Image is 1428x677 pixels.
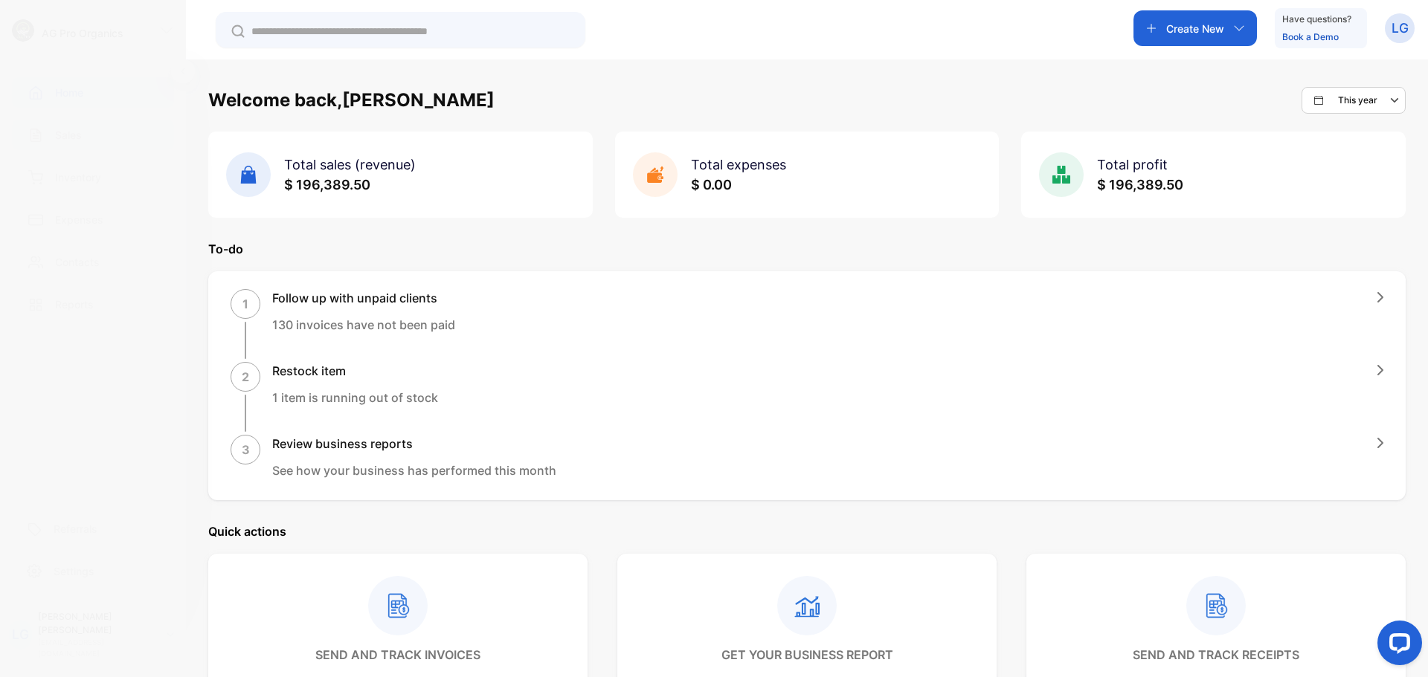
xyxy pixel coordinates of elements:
p: Create New [1166,21,1224,36]
img: logo [12,19,34,42]
span: $ 196,389.50 [284,177,370,192]
span: Total profit [1097,157,1168,172]
p: 1 [242,295,248,313]
p: Settings [54,563,94,579]
button: This year [1302,87,1406,114]
p: 1 item is running out of stock [272,389,438,406]
p: Expenses [55,212,103,227]
h1: Welcome back, [PERSON_NAME] [208,87,495,114]
p: [PERSON_NAME] [PERSON_NAME] [38,610,155,637]
p: Sales [55,127,82,143]
button: Create New [1133,10,1257,46]
p: Inventory [55,169,101,185]
span: Total expenses [691,157,786,172]
h1: Review business reports [272,435,556,453]
p: Contacts [55,254,100,270]
p: Quick actions [208,522,1406,540]
p: Reports [55,297,94,312]
p: This year [1338,94,1377,107]
p: LG [1392,19,1409,38]
h1: Follow up with unpaid clients [272,289,455,307]
p: [EMAIL_ADDRESS][DOMAIN_NAME] [38,637,155,659]
p: See how your business has performed this month [272,461,556,479]
p: Referrals [54,521,97,537]
p: send and track invoices [315,646,480,664]
p: get your business report [721,646,893,664]
p: 2 [242,368,249,386]
p: Home [55,85,83,100]
p: send and track receipts [1133,646,1299,664]
span: $ 0.00 [691,177,732,192]
span: Total sales (revenue) [284,157,416,172]
p: LG [12,625,29,644]
p: 130 invoices have not been paid [272,316,455,334]
p: To-do [208,240,1406,258]
span: $ 196,389.50 [1097,177,1183,192]
button: LG [1385,10,1415,46]
p: 3 [242,441,250,459]
p: Have questions? [1282,12,1351,27]
iframe: LiveChat chat widget [1366,615,1428,677]
p: AG Pro Organics [42,25,123,41]
a: Book a Demo [1282,31,1339,42]
h1: Restock item [272,362,438,380]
